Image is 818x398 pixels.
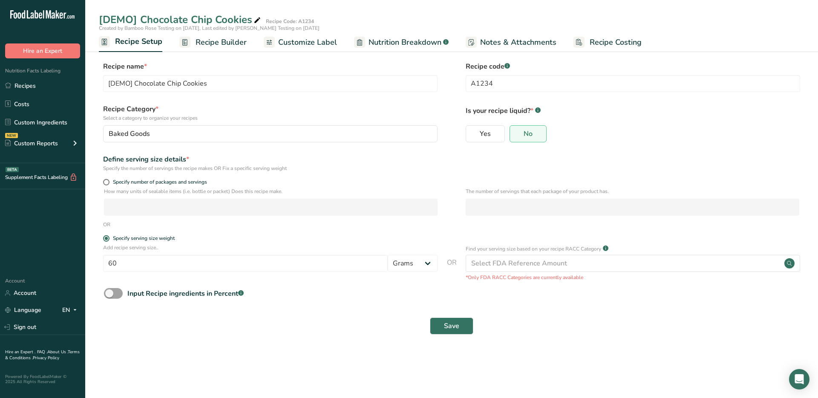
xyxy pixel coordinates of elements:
span: Specify number of packages and servings [109,179,207,185]
p: Is your recipe liquid? [466,104,800,116]
div: Select FDA Reference Amount [471,258,567,268]
a: FAQ . [37,349,47,355]
p: Find your serving size based on your recipe RACC Category [466,245,601,253]
button: Baked Goods [103,125,438,142]
div: OR [103,221,110,228]
a: Privacy Policy [33,355,59,361]
p: *Only FDA RACC Categories are currently available [466,274,800,281]
label: Recipe name [103,61,438,72]
div: BETA [6,167,19,172]
input: Type your serving size here [103,255,388,272]
span: Recipe Setup [115,36,162,47]
div: EN [62,305,80,315]
span: Nutrition Breakdown [369,37,441,48]
button: Hire an Expert [5,43,80,58]
span: Customize Label [278,37,337,48]
a: Recipe Setup [99,32,162,52]
a: Notes & Attachments [466,33,556,52]
label: Recipe code [466,61,800,72]
input: Type your recipe code here [466,75,800,92]
div: Recipe Code: A1234 [266,17,314,25]
a: Customize Label [264,33,337,52]
a: Recipe Costing [573,33,642,52]
span: Recipe Builder [196,37,247,48]
div: Define serving size details [103,154,438,164]
p: How many units of sealable items (i.e. bottle or packet) Does this recipe make. [104,187,438,195]
span: Yes [480,130,491,138]
input: Type your recipe name here [103,75,438,92]
div: Custom Reports [5,139,58,148]
a: Terms & Conditions . [5,349,80,361]
p: Add recipe serving size.. [103,244,438,251]
a: Language [5,303,41,317]
a: Recipe Builder [179,33,247,52]
div: [DEMO] Chocolate Chip Cookies [99,12,262,27]
div: Input Recipe ingredients in Percent [127,288,244,299]
button: Save [430,317,473,335]
div: Powered By FoodLabelMaker © 2025 All Rights Reserved [5,374,80,384]
a: Hire an Expert . [5,349,35,355]
span: Recipe Costing [590,37,642,48]
a: Nutrition Breakdown [354,33,449,52]
div: Specify the number of servings the recipe makes OR Fix a specific serving weight [103,164,438,172]
span: Save [444,321,459,331]
span: No [524,130,533,138]
span: Baked Goods [109,129,150,139]
a: About Us . [47,349,68,355]
label: Recipe Category [103,104,438,122]
span: Notes & Attachments [480,37,556,48]
div: Open Intercom Messenger [789,369,809,389]
span: OR [447,257,457,281]
div: NEW [5,133,18,138]
p: Select a category to organize your recipes [103,114,438,122]
span: Created by Bamboo Rose Testing on [DATE], Last edited by [PERSON_NAME] Testing on [DATE] [99,25,320,32]
p: The number of servings that each package of your product has. [466,187,799,195]
div: Specify serving size weight [113,235,175,242]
